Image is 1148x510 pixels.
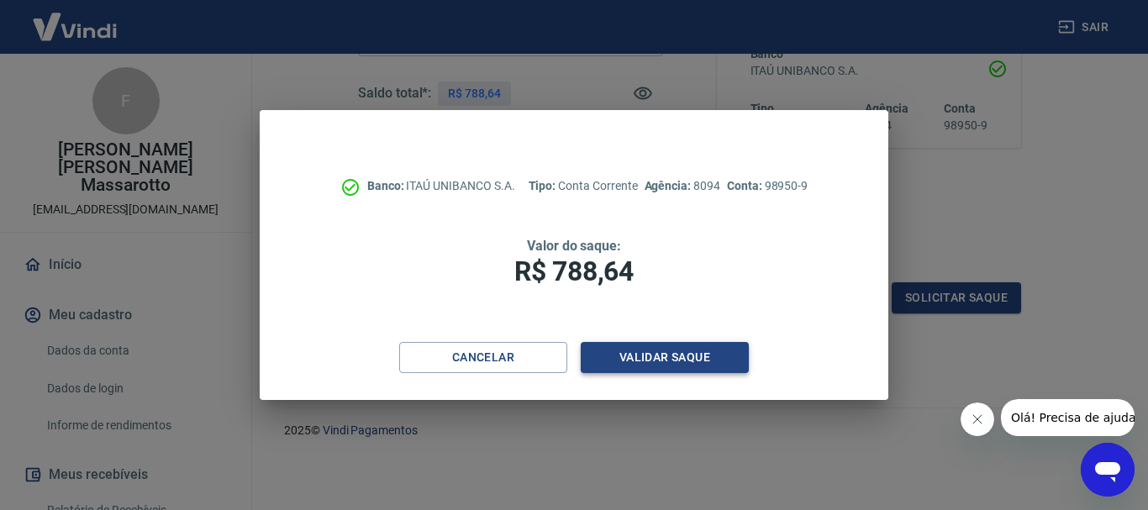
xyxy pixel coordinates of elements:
[1081,443,1135,497] iframe: Botão para abrir a janela de mensagens
[961,402,994,436] iframe: Fechar mensagem
[529,177,638,195] p: Conta Corrente
[10,12,141,25] span: Olá! Precisa de ajuda?
[1001,399,1135,436] iframe: Mensagem da empresa
[514,255,634,287] span: R$ 788,64
[399,342,567,373] button: Cancelar
[367,177,515,195] p: ITAÚ UNIBANCO S.A.
[645,177,720,195] p: 8094
[529,179,559,192] span: Tipo:
[581,342,749,373] button: Validar saque
[727,179,765,192] span: Conta:
[367,179,407,192] span: Banco:
[527,238,621,254] span: Valor do saque:
[727,177,808,195] p: 98950-9
[645,179,694,192] span: Agência:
